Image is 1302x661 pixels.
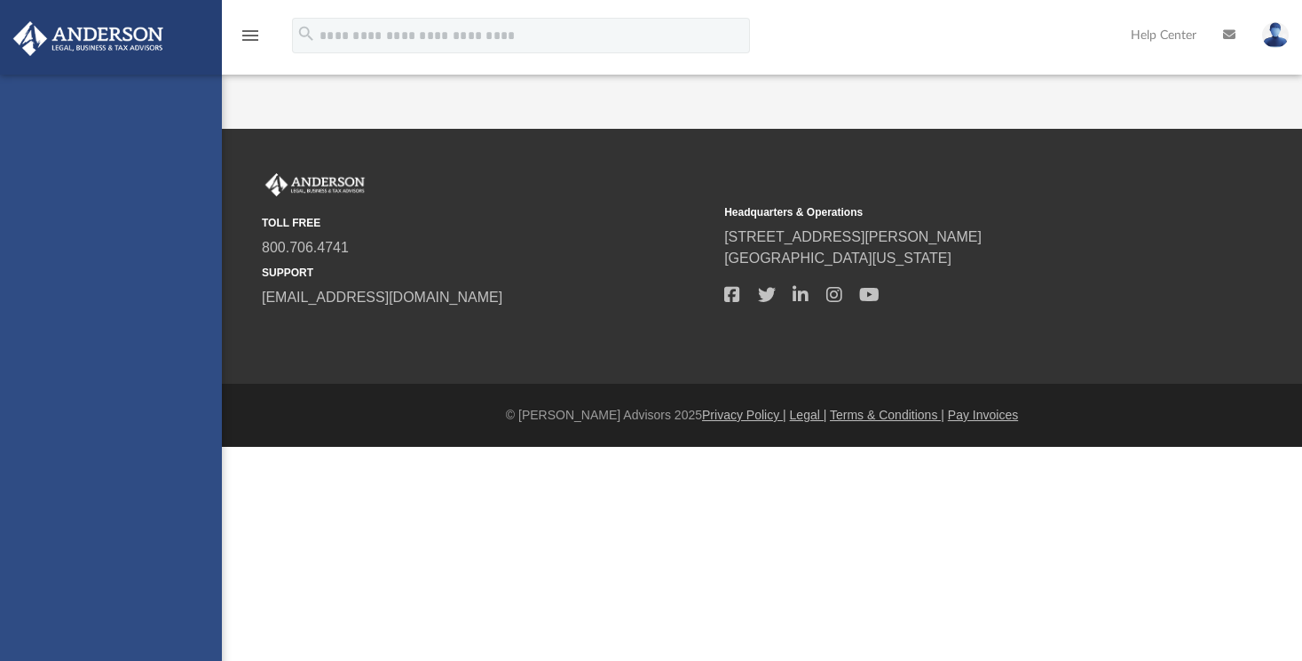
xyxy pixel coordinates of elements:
a: menu [240,34,261,46]
a: 800.706.4741 [262,240,349,255]
a: [STREET_ADDRESS][PERSON_NAME] [724,229,982,244]
a: Privacy Policy | [702,408,786,422]
img: User Pic [1262,22,1289,48]
img: Anderson Advisors Platinum Portal [8,21,169,56]
i: menu [240,25,261,46]
a: Terms & Conditions | [830,408,944,422]
small: SUPPORT [262,265,712,281]
img: Anderson Advisors Platinum Portal [262,173,368,196]
a: [GEOGRAPHIC_DATA][US_STATE] [724,251,951,266]
a: Legal | [790,408,827,422]
a: Pay Invoices [948,408,1018,422]
i: search [296,24,316,44]
a: [EMAIL_ADDRESS][DOMAIN_NAME] [262,290,502,305]
small: TOLL FREE [262,215,712,231]
div: © [PERSON_NAME] Advisors 2025 [222,406,1302,425]
small: Headquarters & Operations [724,204,1174,220]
